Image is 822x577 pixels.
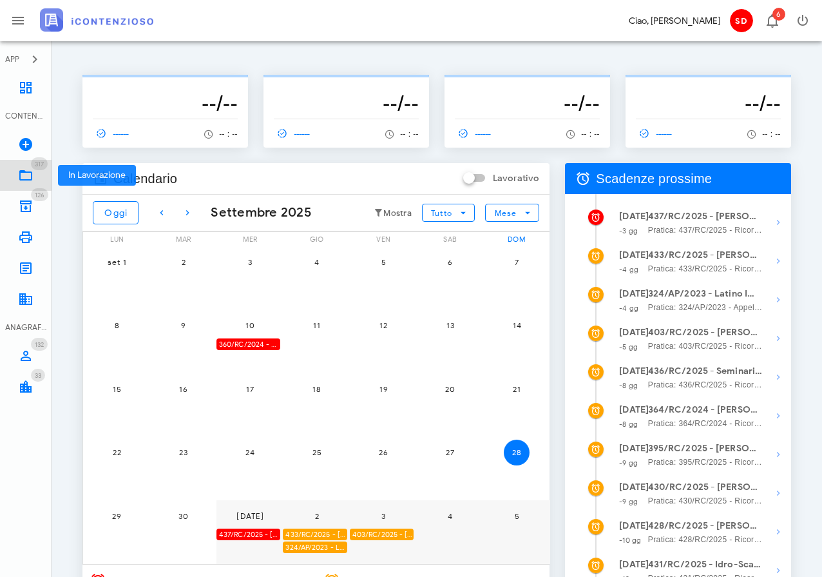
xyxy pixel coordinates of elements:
[636,128,673,139] span: ------
[237,320,263,330] span: 10
[237,440,263,465] button: 24
[237,376,263,402] button: 17
[171,503,196,529] button: 30
[504,249,530,275] button: 7
[504,503,530,529] button: 5
[765,403,791,429] button: Mostra dettagli
[5,322,46,333] div: ANAGRAFICA
[619,327,649,338] strong: [DATE]
[171,440,196,465] button: 23
[772,8,785,21] span: Distintivo
[485,204,539,222] button: Mese
[437,249,463,275] button: 6
[648,533,763,546] span: Pratica: 428/RC/2025 - Ricorso contro Agenzia Entrate Riscossione, Comune Di Ispica (Udienza)
[237,503,263,529] button: [DATE]
[370,376,396,402] button: 19
[237,447,263,457] span: 24
[370,440,396,465] button: 26
[104,208,128,219] span: Oggi
[619,288,649,299] strong: [DATE]
[350,232,417,246] div: ven
[104,313,129,338] button: 8
[237,257,263,267] span: 3
[304,249,330,275] button: 4
[648,442,763,456] strong: 395/RC/2025 - [PERSON_NAME] - Presentarsi in Udienza
[370,313,396,338] button: 12
[304,376,330,402] button: 18
[765,287,791,313] button: Mostra dettagli
[437,257,463,267] span: 6
[370,511,396,521] span: 3
[648,224,763,237] span: Pratica: 437/RC/2025 - Ricorso contro REGIONE [GEOGRAPHIC_DATA] ASS ECONOMICO TASSE AUTO, Agenzia...
[370,249,396,275] button: 5
[619,420,638,429] small: -8 gg
[171,511,196,521] span: 30
[171,376,196,402] button: 16
[636,80,781,90] p: --------------
[619,559,649,570] strong: [DATE]
[237,249,263,275] button: 3
[504,384,530,394] span: 21
[648,480,763,494] strong: 430/RC/2025 - [PERSON_NAME] - Presentarsi in Udienza
[304,511,330,521] span: 2
[104,503,129,529] button: 29
[304,503,330,529] button: 2
[171,257,196,267] span: 2
[40,8,153,32] img: logo-text-2x.png
[648,340,763,353] span: Pratica: 403/RC/2025 - Ricorso contro Agenzia Delle Entrate D. P. Di [GEOGRAPHIC_DATA], Agenzia D...
[171,249,196,275] button: 2
[648,364,763,378] strong: 436/RC/2025 - Seminario Vescovile Di Noto - Inviare Ricorso
[370,384,396,394] span: 19
[437,376,463,402] button: 20
[762,130,781,139] span: -- : --
[648,378,763,391] span: Pratica: 436/RC/2025 - Ricorso contro Comune Di Noto, Agenzia delle Entrate Riscossione
[283,232,350,246] div: gio
[648,287,763,301] strong: 324/AP/2023 - Latino Impianti Snc - Inviare Memorie per Udienza
[648,326,763,340] strong: 403/RC/2025 - [PERSON_NAME] - Invio Memorie per Udienza
[581,130,600,139] span: -- : --
[430,208,452,218] span: Tutto
[636,124,678,142] a: ------
[350,529,414,541] div: 403/RC/2025 - [PERSON_NAME] - Invio Memorie per Udienza
[304,384,330,394] span: 18
[304,447,330,457] span: 25
[619,404,649,415] strong: [DATE]
[648,494,763,507] span: Pratica: 430/RC/2025 - Ricorso contro Agenzia Delle Entrate D. P. Di [GEOGRAPHIC_DATA], Agenzia D...
[104,376,129,402] button: 15
[437,503,463,529] button: 4
[619,482,649,493] strong: [DATE]
[283,542,347,554] div: 324/AP/2023 - Latino Impianti Snc - Inviare Memorie per Udienza
[31,188,48,201] span: Distintivo
[200,203,312,222] div: Settembre 2025
[504,376,530,402] button: 21
[93,80,238,90] p: --------------
[274,80,419,90] p: --------------
[437,511,463,521] span: 4
[113,168,177,189] span: Calendario
[422,204,475,222] button: Tutto
[504,257,530,267] span: 7
[83,232,150,246] div: lun
[104,249,129,275] button: set 1
[35,371,41,380] span: 33
[171,447,196,457] span: 23
[93,201,139,224] button: Oggi
[455,128,492,139] span: ------
[619,536,641,545] small: -10 gg
[730,9,753,32] span: SD
[383,208,412,219] small: Mostra
[648,417,763,430] span: Pratica: 364/RC/2024 - Ricorso contro Agenzia Delle Entrate D. P. Di [GEOGRAPHIC_DATA], Agenzia d...
[35,191,44,199] span: 126
[171,320,196,330] span: 9
[619,366,649,377] strong: [DATE]
[219,130,238,139] span: -- : --
[493,172,539,185] label: Lavorativo
[370,503,396,529] button: 3
[765,364,791,390] button: Mostra dettagli
[104,257,129,267] span: set 1
[619,520,649,531] strong: [DATE]
[619,443,649,454] strong: [DATE]
[304,313,330,338] button: 11
[619,342,638,351] small: -5 gg
[437,447,463,457] span: 27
